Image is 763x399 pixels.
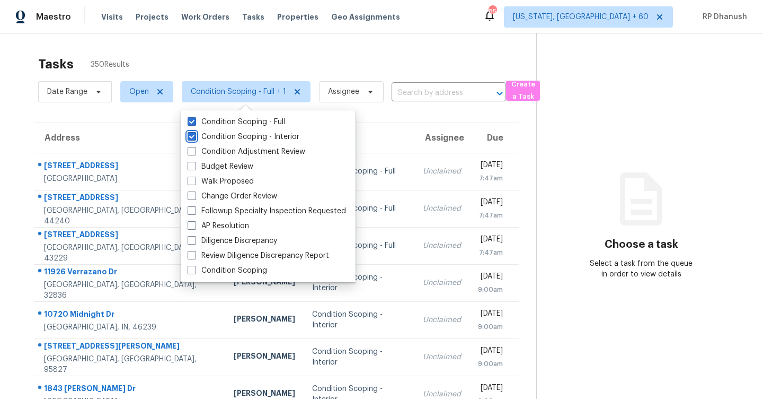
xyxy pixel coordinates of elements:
[698,12,747,22] span: RP Dhanush
[44,383,217,396] div: 1843 [PERSON_NAME] Dr
[188,206,346,216] label: Followup Specialty Inspection Requested
[188,191,277,202] label: Change Order Review
[392,85,476,101] input: Search by address
[478,322,503,332] div: 9:00am
[478,271,503,284] div: [DATE]
[242,13,264,21] span: Tasks
[478,173,503,184] div: 7:47am
[312,203,405,214] div: Condition Scoping - Full
[181,12,229,22] span: Work Orders
[478,308,503,322] div: [DATE]
[469,123,519,153] th: Due
[34,123,225,153] th: Address
[44,205,217,227] div: [GEOGRAPHIC_DATA], [GEOGRAPHIC_DATA], 44240
[478,247,503,258] div: 7:47am
[423,240,461,251] div: Unclaimed
[188,236,277,246] label: Diligence Discrepancy
[312,346,405,368] div: Condition Scoping - Interior
[44,242,217,264] div: [GEOGRAPHIC_DATA], [GEOGRAPHIC_DATA], 43229
[478,160,503,173] div: [DATE]
[312,272,405,293] div: Condition Scoping - Interior
[423,352,461,362] div: Unclaimed
[478,197,503,210] div: [DATE]
[605,239,678,250] h3: Choose a task
[423,203,461,214] div: Unclaimed
[478,383,503,396] div: [DATE]
[478,284,503,295] div: 9:00am
[312,166,405,177] div: Condition Scoping - Full
[423,166,461,177] div: Unclaimed
[36,12,71,22] span: Maestro
[304,123,414,153] th: Type
[328,86,359,97] span: Assignee
[188,117,285,127] label: Condition Scoping - Full
[423,315,461,325] div: Unclaimed
[414,123,469,153] th: Assignee
[44,280,217,301] div: [GEOGRAPHIC_DATA], [GEOGRAPHIC_DATA], 32836
[234,351,295,364] div: [PERSON_NAME]
[38,59,74,70] h2: Tasks
[44,229,217,242] div: [STREET_ADDRESS]
[191,86,286,97] span: Condition Scoping - Full + 1
[331,12,400,22] span: Geo Assignments
[129,86,149,97] span: Open
[492,86,507,101] button: Open
[44,174,217,184] div: [GEOGRAPHIC_DATA]
[188,265,267,276] label: Condition Scoping
[44,322,217,333] div: [GEOGRAPHIC_DATA], IN, 46239
[478,234,503,247] div: [DATE]
[513,12,649,22] span: [US_STATE], [GEOGRAPHIC_DATA] + 60
[101,12,123,22] span: Visits
[277,12,318,22] span: Properties
[44,266,217,280] div: 11926 Verrazano Dr
[44,341,217,354] div: [STREET_ADDRESS][PERSON_NAME]
[489,6,496,17] div: 856
[47,86,87,97] span: Date Range
[188,146,305,157] label: Condition Adjustment Review
[188,161,253,172] label: Budget Review
[188,221,249,231] label: AP Resolution
[423,277,461,288] div: Unclaimed
[188,132,299,142] label: Condition Scoping - Interior
[44,192,217,205] div: [STREET_ADDRESS]
[478,359,503,369] div: 9:00am
[234,276,295,290] div: [PERSON_NAME]
[312,240,405,251] div: Condition Scoping - Full
[188,250,329,261] label: Review Diligence Discrepancy Report
[44,309,217,322] div: 10720 Midnight Dr
[234,314,295,327] div: [PERSON_NAME]
[589,258,694,280] div: Select a task from the queue in order to view details
[312,309,405,331] div: Condition Scoping - Interior
[478,345,503,359] div: [DATE]
[506,81,540,101] button: Create a Task
[44,160,217,174] div: [STREET_ADDRESS]
[188,176,254,187] label: Walk Proposed
[91,59,129,70] span: 350 Results
[511,79,535,103] span: Create a Task
[44,354,217,375] div: [GEOGRAPHIC_DATA], [GEOGRAPHIC_DATA], 95827
[136,12,168,22] span: Projects
[478,210,503,221] div: 7:47am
